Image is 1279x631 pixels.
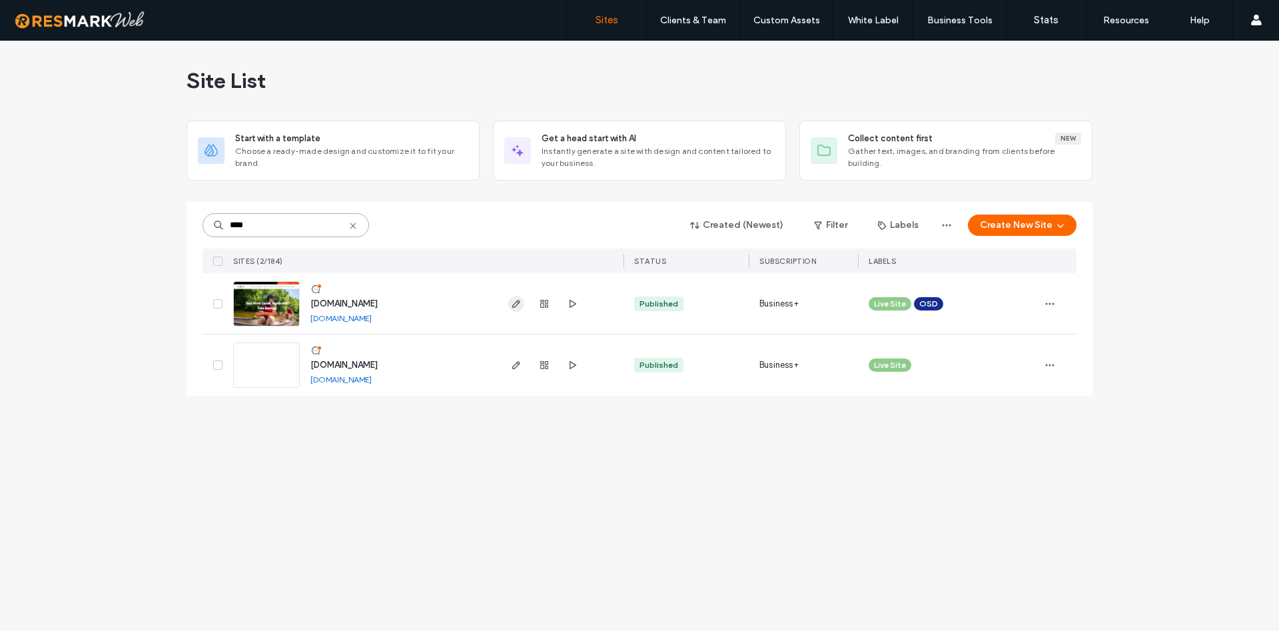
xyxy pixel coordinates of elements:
[866,215,931,236] button: Labels
[235,132,320,145] span: Start with a template
[542,132,636,145] span: Get a head start with AI
[1103,15,1149,26] label: Resources
[799,121,1092,181] div: Collect content firstNewGather text, images, and branding from clients before building.
[869,257,896,266] span: LABELS
[1034,14,1059,26] label: Stats
[759,358,799,372] span: Business+
[1055,133,1081,145] div: New
[753,15,820,26] label: Custom Assets
[310,374,372,384] a: [DOMAIN_NAME]
[848,132,933,145] span: Collect content first
[919,298,938,310] span: OSD
[310,313,372,323] a: [DOMAIN_NAME]
[801,215,861,236] button: Filter
[660,15,726,26] label: Clients & Team
[968,215,1076,236] button: Create New Site
[639,298,678,310] div: Published
[848,15,899,26] label: White Label
[187,121,480,181] div: Start with a templateChoose a ready-made design and customize it to fit your brand.
[493,121,786,181] div: Get a head start with AIInstantly generate a site with design and content tailored to your business.
[187,67,266,94] span: Site List
[874,359,906,371] span: Live Site
[639,359,678,371] div: Published
[596,14,618,26] label: Sites
[30,9,57,21] span: Help
[235,145,468,169] span: Choose a ready-made design and customize it to fit your brand.
[310,299,378,309] a: [DOMAIN_NAME]
[874,298,906,310] span: Live Site
[542,145,775,169] span: Instantly generate a site with design and content tailored to your business.
[759,297,799,311] span: Business+
[927,15,993,26] label: Business Tools
[233,257,283,266] span: SITES (2/184)
[1190,15,1210,26] label: Help
[679,215,795,236] button: Created (Newest)
[848,145,1081,169] span: Gather text, images, and branding from clients before building.
[759,257,816,266] span: SUBSCRIPTION
[310,360,378,370] a: [DOMAIN_NAME]
[634,257,666,266] span: STATUS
